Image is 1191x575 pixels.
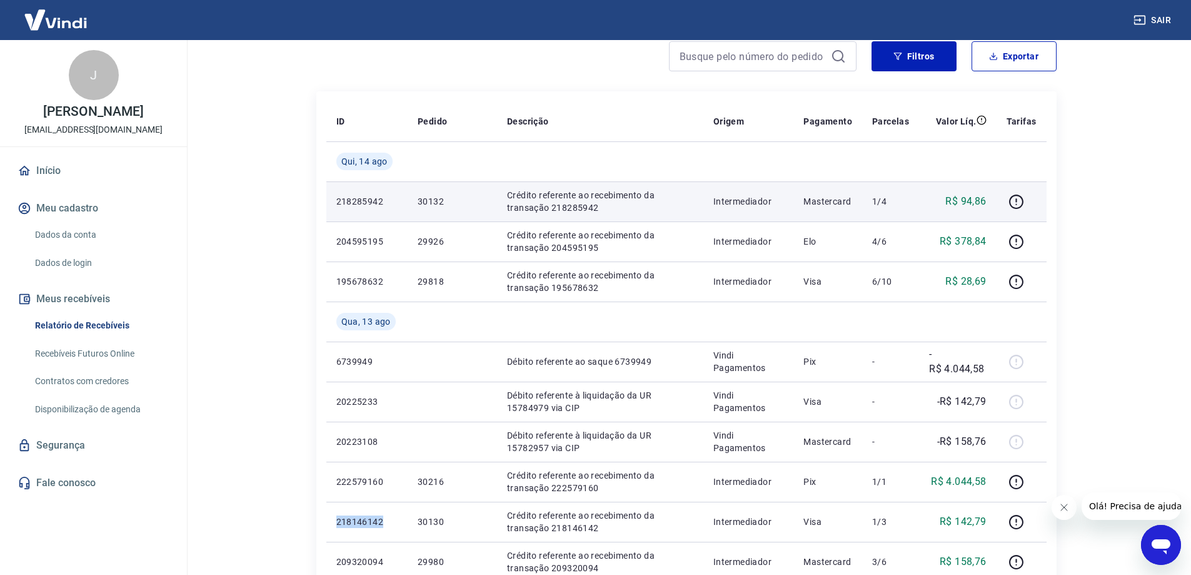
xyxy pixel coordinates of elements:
[418,516,487,528] p: 30130
[713,556,784,568] p: Intermediador
[507,429,693,454] p: Débito referente à liquidação da UR 15782957 via CIP
[336,275,398,288] p: 195678632
[30,250,172,276] a: Dados de login
[43,105,143,118] p: [PERSON_NAME]
[936,115,977,128] p: Valor Líq.
[507,389,693,414] p: Débito referente à liquidação da UR 15784979 via CIP
[336,516,398,528] p: 218146142
[507,115,549,128] p: Descrição
[713,516,784,528] p: Intermediador
[713,275,784,288] p: Intermediador
[937,434,987,449] p: -R$ 158,76
[507,355,693,368] p: Débito referente ao saque 6739949
[713,235,784,248] p: Intermediador
[872,115,909,128] p: Parcelas
[937,394,987,409] p: -R$ 142,79
[872,556,909,568] p: 3/6
[713,389,784,414] p: Vindi Pagamentos
[336,476,398,488] p: 222579160
[1131,9,1176,32] button: Sair
[418,476,487,488] p: 30216
[30,369,172,394] a: Contratos com credores
[803,435,852,448] p: Mastercard
[803,516,852,528] p: Visa
[24,123,163,136] p: [EMAIL_ADDRESS][DOMAIN_NAME]
[872,395,909,408] p: -
[15,285,172,313] button: Meus recebíveis
[30,222,172,248] a: Dados da conta
[507,269,693,294] p: Crédito referente ao recebimento da transação 195678632
[418,556,487,568] p: 29980
[341,155,388,168] span: Qui, 14 ago
[341,315,391,328] span: Qua, 13 ago
[30,313,172,338] a: Relatório de Recebíveis
[803,556,852,568] p: Mastercard
[680,47,826,66] input: Busque pelo número do pedido
[713,476,784,488] p: Intermediador
[336,355,398,368] p: 6739949
[336,435,398,448] p: 20223108
[872,195,909,208] p: 1/4
[872,235,909,248] p: 4/6
[336,195,398,208] p: 218285942
[1141,525,1181,565] iframe: Botão para abrir a janela de mensagens
[1082,492,1181,520] iframe: Mensagem da empresa
[872,476,909,488] p: 1/1
[69,50,119,100] div: J
[8,9,105,19] span: Olá! Precisa de ajuda?
[713,195,784,208] p: Intermediador
[940,514,987,529] p: R$ 142,79
[872,516,909,528] p: 1/3
[336,556,398,568] p: 209320094
[15,195,172,222] button: Meu cadastro
[507,509,693,534] p: Crédito referente ao recebimento da transação 218146142
[872,41,957,71] button: Filtros
[872,275,909,288] p: 6/10
[803,275,852,288] p: Visa
[940,234,987,249] p: R$ 378,84
[872,355,909,368] p: -
[713,115,744,128] p: Origem
[1052,495,1077,520] iframe: Fechar mensagem
[336,235,398,248] p: 204595195
[507,549,693,574] p: Crédito referente ao recebimento da transação 209320094
[507,469,693,494] p: Crédito referente ao recebimento da transação 222579160
[803,195,852,208] p: Mastercard
[336,115,345,128] p: ID
[15,157,172,185] a: Início
[972,41,1057,71] button: Exportar
[507,229,693,254] p: Crédito referente ao recebimento da transação 204595195
[803,476,852,488] p: Pix
[945,274,986,289] p: R$ 28,69
[929,347,987,377] p: -R$ 4.044,58
[713,429,784,454] p: Vindi Pagamentos
[1007,115,1037,128] p: Tarifas
[945,194,986,209] p: R$ 94,86
[803,235,852,248] p: Elo
[872,435,909,448] p: -
[803,395,852,408] p: Visa
[336,395,398,408] p: 20225233
[418,115,447,128] p: Pedido
[418,275,487,288] p: 29818
[15,432,172,459] a: Segurança
[30,397,172,422] a: Disponibilização de agenda
[418,195,487,208] p: 30132
[418,235,487,248] p: 29926
[803,355,852,368] p: Pix
[507,189,693,214] p: Crédito referente ao recebimento da transação 218285942
[30,341,172,367] a: Recebíveis Futuros Online
[803,115,852,128] p: Pagamento
[15,469,172,497] a: Fale conosco
[15,1,96,39] img: Vindi
[940,554,987,569] p: R$ 158,76
[713,349,784,374] p: Vindi Pagamentos
[931,474,986,489] p: R$ 4.044,58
